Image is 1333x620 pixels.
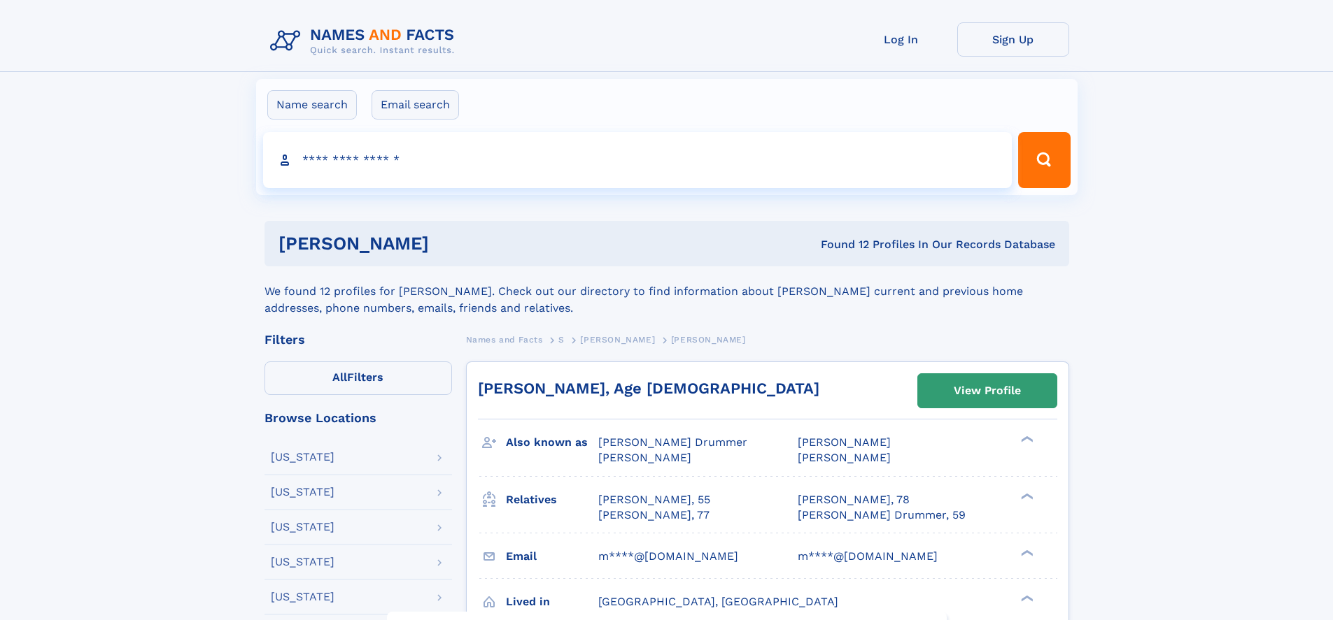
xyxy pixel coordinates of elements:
[798,492,910,507] a: [PERSON_NAME], 78
[558,335,565,345] span: S
[506,545,598,568] h3: Email
[957,22,1069,57] a: Sign Up
[558,331,565,348] a: S
[265,266,1069,317] div: We found 12 profiles for [PERSON_NAME]. Check out our directory to find information about [PERSON...
[466,331,543,348] a: Names and Facts
[580,331,655,348] a: [PERSON_NAME]
[271,591,334,603] div: [US_STATE]
[271,521,334,533] div: [US_STATE]
[506,431,598,454] h3: Also known as
[598,595,838,608] span: [GEOGRAPHIC_DATA], [GEOGRAPHIC_DATA]
[1017,593,1034,603] div: ❯
[506,590,598,614] h3: Lived in
[332,370,347,384] span: All
[625,237,1055,252] div: Found 12 Profiles In Our Records Database
[798,507,966,523] a: [PERSON_NAME] Drummer, 59
[598,435,747,449] span: [PERSON_NAME] Drummer
[267,90,357,120] label: Name search
[1018,132,1070,188] button: Search Button
[271,486,334,498] div: [US_STATE]
[598,451,691,464] span: [PERSON_NAME]
[671,335,746,345] span: [PERSON_NAME]
[845,22,957,57] a: Log In
[265,22,466,60] img: Logo Names and Facts
[954,375,1021,407] div: View Profile
[271,452,334,463] div: [US_STATE]
[1017,435,1034,444] div: ❯
[798,451,891,464] span: [PERSON_NAME]
[265,412,452,424] div: Browse Locations
[263,132,1013,188] input: search input
[598,492,710,507] a: [PERSON_NAME], 55
[271,556,334,568] div: [US_STATE]
[1017,491,1034,500] div: ❯
[580,335,655,345] span: [PERSON_NAME]
[506,488,598,512] h3: Relatives
[372,90,459,120] label: Email search
[265,361,452,395] label: Filters
[918,374,1057,408] a: View Profile
[598,507,710,523] a: [PERSON_NAME], 77
[478,380,819,397] a: [PERSON_NAME], Age [DEMOGRAPHIC_DATA]
[278,235,625,252] h1: [PERSON_NAME]
[265,333,452,346] div: Filters
[798,435,891,449] span: [PERSON_NAME]
[1017,548,1034,557] div: ❯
